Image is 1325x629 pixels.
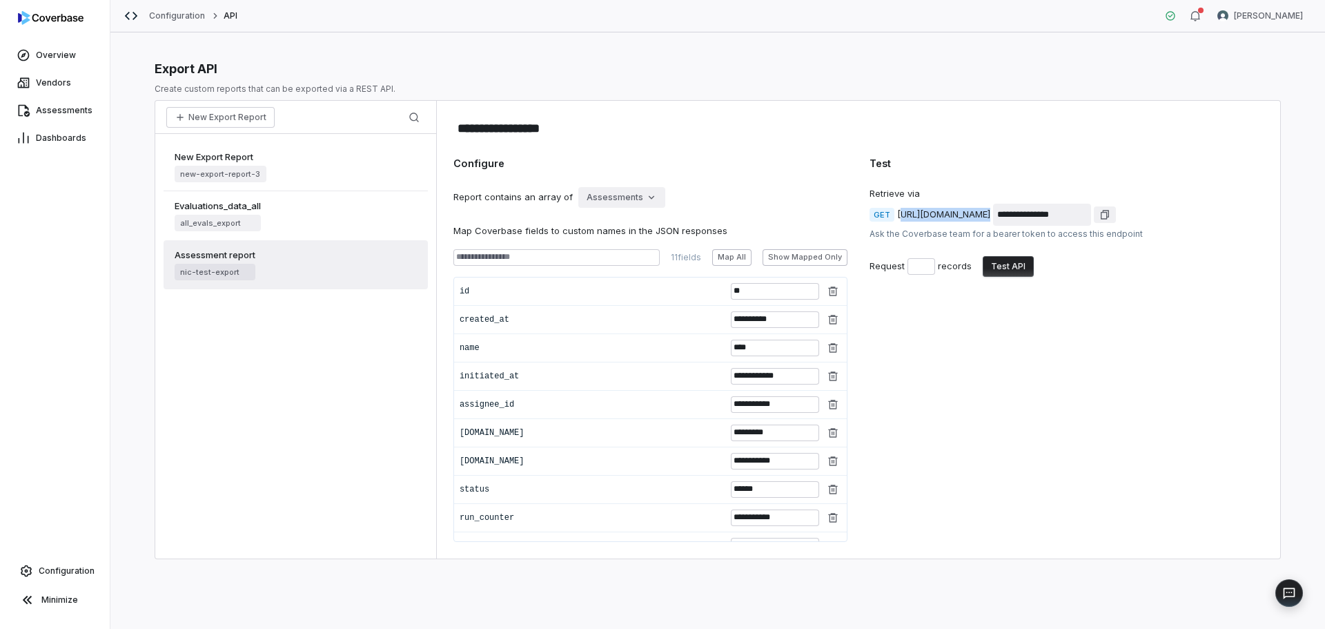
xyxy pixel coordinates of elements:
a: Dashboards [3,126,107,151]
div: name [460,342,723,354]
a: Configuration [149,10,206,21]
div: 11 fields [671,252,701,263]
span: Configuration [39,565,95,577]
span: Assessment report [175,249,255,261]
div: status [460,484,723,495]
div: records [938,260,972,273]
span: nic-test-export [175,264,255,280]
img: Nic Weilbacher avatar [1217,10,1228,21]
div: Report contains an array of [453,191,573,204]
span: Evaluations_data_all [175,200,261,212]
div: Test [870,156,1264,171]
div: summary.content.body [460,541,723,552]
button: Test API [983,256,1034,277]
div: run_counter [460,512,723,523]
div: created_at [460,314,723,325]
a: New Export Reportnew-export-report-3 [164,142,428,191]
button: Minimize [6,586,104,614]
span: Assessments [36,105,92,116]
div: initiated_at [460,371,723,382]
div: Request [870,260,905,273]
button: New Export Report [166,107,275,128]
div: id [460,286,723,297]
a: Assessment reportnic-test-export [164,240,428,289]
span: all_evals_export [175,215,261,231]
a: Configuration [6,559,104,583]
span: GET [870,208,894,222]
span: Vendors [36,77,71,88]
p: Create custom reports that can be exported via a REST API. [155,84,1281,95]
span: Minimize [41,594,78,606]
a: Evaluations_data_allall_evals_export [164,191,428,240]
span: [PERSON_NAME] [1234,10,1303,21]
span: Dashboards [36,133,86,144]
button: Assessments [578,187,665,208]
div: Ask the Coverbase team for a bearer token to access this endpoint [870,229,1264,240]
div: Map Coverbase fields to custom names in the JSON responses [453,224,847,238]
button: Nic Weilbacher avatar[PERSON_NAME] [1209,6,1311,26]
img: logo-D7KZi-bG.svg [18,11,84,25]
a: Assessments [3,98,107,123]
span: new-export-report-3 [175,166,266,182]
button: Show Mapped Only [763,249,847,266]
div: Export API [155,60,1281,78]
div: [DOMAIN_NAME] [460,427,723,438]
span: API [224,10,237,21]
div: [DOMAIN_NAME] [460,456,723,467]
a: Vendors [3,70,107,95]
button: Map All [712,249,752,266]
div: Retrieve via [870,187,1264,201]
span: New Export Report [175,151,266,163]
div: [URL][DOMAIN_NAME] [897,208,990,222]
span: Overview [36,50,76,61]
a: Overview [3,43,107,68]
div: assignee_id [460,399,723,410]
div: Configure [453,156,847,171]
